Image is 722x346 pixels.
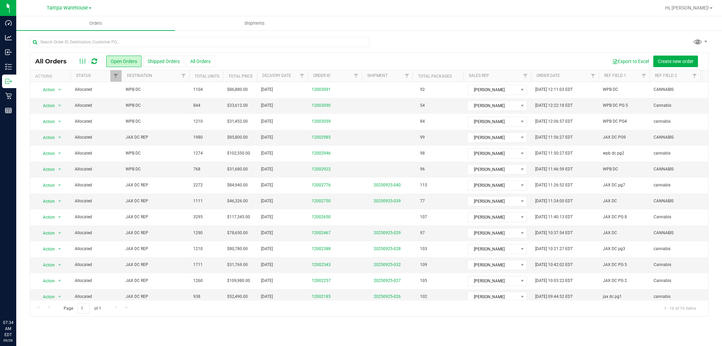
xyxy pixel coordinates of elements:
[603,293,622,300] span: jax dc pg1
[227,102,248,109] span: $33,612.00
[603,262,627,268] span: JAX DC PG 5
[16,16,175,30] a: Orders
[297,70,308,82] a: Filter
[75,230,117,236] span: Allocated
[468,101,518,110] span: [PERSON_NAME]
[37,260,55,270] span: Action
[603,102,628,109] span: WPB DC PG 5
[468,244,518,254] span: [PERSON_NAME]
[227,214,250,220] span: $117,345.00
[261,198,273,204] span: [DATE]
[37,212,55,222] span: Action
[227,150,250,157] span: $102,550.00
[603,86,618,93] span: WPB DC
[5,34,12,41] inline-svg: Analytics
[56,85,64,95] span: select
[5,78,12,85] inline-svg: Outbound
[37,244,55,254] span: Action
[126,182,185,188] span: JAX DC REP
[312,118,331,125] a: 12003059
[417,276,431,286] span: 105
[110,70,122,82] a: Filter
[312,102,331,109] a: 12003090
[56,117,64,126] span: select
[227,293,248,300] span: $52,490.00
[654,262,671,268] span: Cannabis
[37,133,55,142] span: Action
[659,303,701,313] span: 1 - 16 of 16 items
[126,102,185,109] span: WPB DC
[351,70,362,82] a: Filter
[193,198,203,204] span: 1111
[126,293,185,300] span: JAX DC REP
[56,165,64,174] span: select
[312,198,331,204] a: 12002750
[261,293,273,300] span: [DATE]
[193,230,203,236] span: 1290
[37,276,55,286] span: Action
[417,148,428,158] span: 98
[535,102,573,109] span: [DATE] 12:22:18 EDT
[126,198,185,204] span: JAX DC REP
[417,228,428,238] span: 97
[312,214,331,220] a: 12002650
[535,150,573,157] span: [DATE] 11:50:27 EDT
[689,70,700,82] a: Filter
[261,182,273,188] span: [DATE]
[261,230,273,236] span: [DATE]
[654,230,674,236] span: CANNABIS
[126,278,185,284] span: JAX DC REP
[143,56,184,67] button: Shipped Orders
[37,117,55,126] span: Action
[5,93,12,99] inline-svg: Retail
[468,181,518,190] span: [PERSON_NAME]
[312,166,331,172] a: 12002922
[75,246,117,252] span: Allocated
[261,102,273,109] span: [DATE]
[56,212,64,222] span: select
[535,262,573,268] span: [DATE] 10:42:02 EDT
[312,293,331,300] a: 12002185
[468,85,518,95] span: [PERSON_NAME]
[193,278,203,284] span: 1260
[56,228,64,238] span: select
[312,134,331,141] a: 12002985
[178,70,189,82] a: Filter
[374,199,401,203] a: 20250925-039
[126,214,185,220] span: JAX DC REP
[37,181,55,190] span: Action
[312,262,331,268] a: 12002343
[535,214,573,220] span: [DATE] 11:40:13 EDT
[7,292,27,312] iframe: Resource center
[654,102,671,109] span: Cannabis
[126,230,185,236] span: JAX DC REP
[535,86,573,93] span: [DATE] 12:11:03 EDT
[37,165,55,174] span: Action
[417,133,428,142] span: 99
[47,5,88,11] span: Tampa Warehouse
[603,246,625,252] span: JAX DC pg3
[417,101,428,110] span: 54
[227,246,248,252] span: $80,780.00
[588,70,599,82] a: Filter
[186,56,215,67] button: All Orders
[654,150,671,157] span: cannabis
[603,150,624,157] span: wpb dc pg2
[417,117,428,126] span: 84
[126,166,185,172] span: WPB DC
[374,230,401,235] a: 20250925-029
[193,86,203,93] span: 1104
[374,246,401,251] a: 20250925-028
[535,118,573,125] span: [DATE] 12:06:57 EDT
[417,260,431,270] span: 109
[56,133,64,142] span: select
[126,150,185,157] span: WPB DC
[76,73,91,78] a: Status
[312,246,331,252] a: 12002388
[603,230,617,236] span: JAX DC
[127,73,152,78] a: Destination
[56,197,64,206] span: select
[468,133,518,142] span: [PERSON_NAME]
[193,262,203,268] span: 1711
[418,74,452,79] a: Total Packages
